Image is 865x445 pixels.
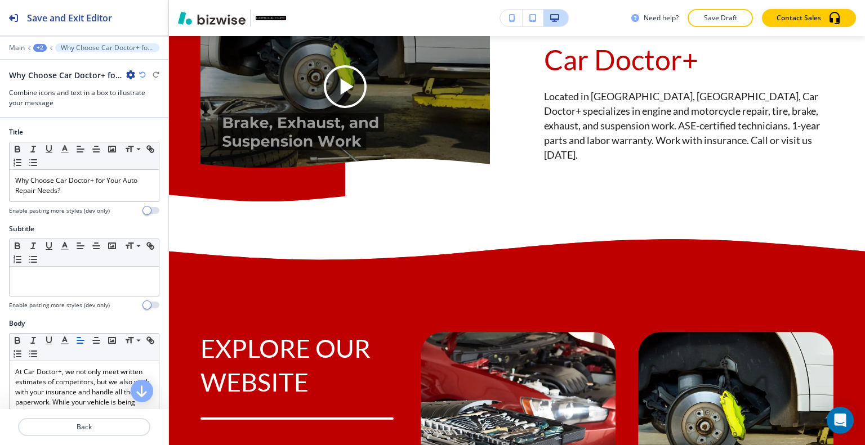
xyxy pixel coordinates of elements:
[777,13,821,23] p: Contact Sales
[688,9,753,27] button: Save Draft
[644,13,679,23] h3: Need help?
[9,301,110,309] h4: Enable pasting more styles (dev only)
[15,176,153,196] p: Why Choose Car Doctor+ for Your Auto Repair Needs?
[9,69,122,81] h2: Why Choose Car Doctor+ for Your Auto Repair Needs?
[9,127,23,137] h2: Title
[9,318,25,329] h2: Body
[827,407,854,434] div: Open Intercom Messenger
[256,16,286,20] img: Your Logo
[19,422,149,432] p: Back
[9,44,25,52] button: Main
[544,43,698,77] span: Car Doctor+
[33,44,47,52] button: +2
[200,332,394,399] p: EXPLORE OUR WEBSITE
[702,13,738,23] p: Save Draft
[27,11,112,25] h2: Save and Exit Editor
[9,206,110,215] h4: Enable pasting more styles (dev only)
[762,9,856,27] button: Contact Sales
[544,89,833,163] p: Located in [GEOGRAPHIC_DATA], [GEOGRAPHIC_DATA], Car Doctor+ specializes in engine and motorcycle...
[61,44,154,52] p: Why Choose Car Doctor+ for Your Auto Repair Needs?
[200,5,490,168] div: Play button for video with title: <p><span style="color: rgb(191, 0, 0);">Car Doctor+</span></p>
[9,88,159,108] h3: Combine icons and text in a box to illustrate your message
[178,11,246,25] img: Bizwise Logo
[18,418,150,436] button: Back
[55,43,159,52] button: Why Choose Car Doctor+ for Your Auto Repair Needs?
[9,224,34,234] h2: Subtitle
